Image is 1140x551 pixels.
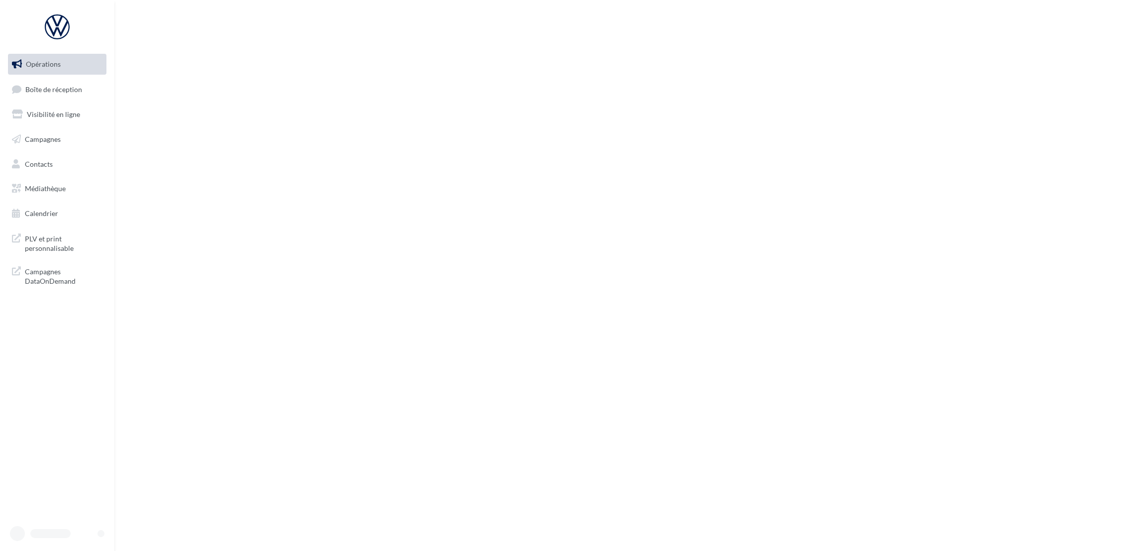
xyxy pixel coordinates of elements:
[25,135,61,143] span: Campagnes
[6,228,108,257] a: PLV et print personnalisable
[6,154,108,175] a: Contacts
[6,261,108,290] a: Campagnes DataOnDemand
[27,110,80,118] span: Visibilité en ligne
[6,54,108,75] a: Opérations
[25,184,66,193] span: Médiathèque
[25,232,102,253] span: PLV et print personnalisable
[6,129,108,150] a: Campagnes
[26,60,61,68] span: Opérations
[25,265,102,286] span: Campagnes DataOnDemand
[6,203,108,224] a: Calendrier
[25,159,53,168] span: Contacts
[25,85,82,93] span: Boîte de réception
[6,104,108,125] a: Visibilité en ligne
[25,209,58,218] span: Calendrier
[6,178,108,199] a: Médiathèque
[6,79,108,100] a: Boîte de réception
